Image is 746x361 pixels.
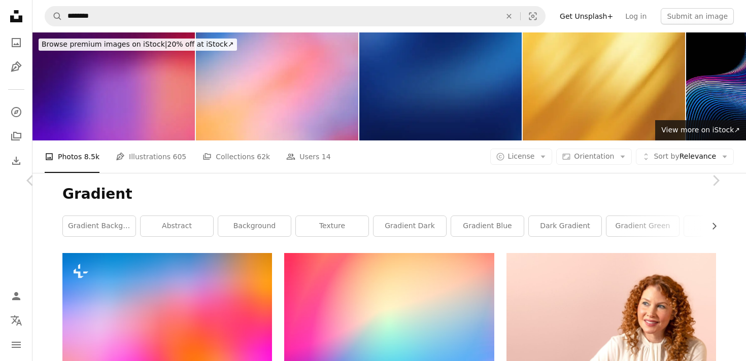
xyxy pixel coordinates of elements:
a: a blurry image of a multicolored background [62,318,272,327]
a: gradient dark [374,216,446,236]
button: Visual search [521,7,545,26]
a: Explore [6,102,26,122]
span: 14 [322,151,331,162]
a: background [218,216,291,236]
img: Gold Blurred Background [523,32,685,140]
a: Log in / Sign up [6,286,26,306]
button: Submit an image [661,8,734,24]
img: Colorful Gradient Blurred Background [32,32,195,140]
span: View more on iStock ↗ [661,126,740,134]
span: Browse premium images on iStock | [42,40,167,48]
a: Illustrations [6,57,26,77]
a: Browse premium images on iStock|20% off at iStock↗ [32,32,243,57]
a: abstract [141,216,213,236]
a: gradient background [63,216,135,236]
a: Log in [619,8,653,24]
img: Dark blue gradient soft background [359,32,522,140]
a: Illustrations 605 [116,140,186,173]
button: Orientation [556,149,632,165]
a: Photos [6,32,26,53]
span: Orientation [574,152,614,160]
button: Sort byRelevance [636,149,734,165]
img: Gradient Harmony. Smooth blues blend into soft pinks and oranges, creating a tranquil and balance... [196,32,358,140]
button: Clear [498,7,520,26]
span: 20% off at iStock ↗ [42,40,234,48]
a: gradient green [606,216,679,236]
a: Get Unsplash+ [554,8,619,24]
a: texture [296,216,368,236]
span: License [508,152,535,160]
form: Find visuals sitewide [45,6,546,26]
button: Language [6,310,26,331]
a: Collections 62k [202,140,270,173]
button: License [490,149,553,165]
button: Menu [6,335,26,355]
a: Users 14 [286,140,331,173]
span: 62k [257,151,270,162]
button: Search Unsplash [45,7,62,26]
span: Relevance [654,152,716,162]
a: blue and pink light illustration [284,318,494,327]
a: View more on iStock↗ [655,120,746,140]
span: 605 [173,151,187,162]
a: Collections [6,126,26,147]
h1: Gradient [62,185,716,203]
span: Sort by [654,152,679,160]
a: Next [685,132,746,229]
a: dark gradient [529,216,601,236]
a: gradient blue [451,216,524,236]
